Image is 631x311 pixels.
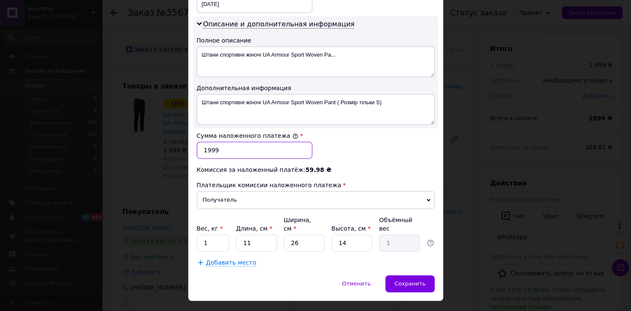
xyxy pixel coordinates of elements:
[203,20,355,29] span: Описание и дополнительная информация
[197,36,435,45] div: Полное описание
[394,280,425,287] span: Сохранить
[197,132,298,139] label: Сумма наложенного платежа
[197,165,435,174] div: Комиссия за наложенный платёж:
[197,191,435,209] span: Получатель
[331,225,371,232] label: Высота, см
[197,94,435,125] textarea: Штани спортивні жіночі UA Armour Sport Woven Pant ( Розмір тільки S)
[197,84,435,92] div: Дополнительная информация
[236,225,272,232] label: Длина, см
[206,259,257,266] span: Добавить место
[342,280,371,287] span: Отменить
[284,217,311,232] label: Ширина, см
[197,182,341,188] span: Плательщик комиссии наложенного платежа
[197,46,435,77] textarea: Штани спортивні жіночі UA Armour Sport Woven Pa...
[197,225,223,232] label: Вес, кг
[379,216,420,233] div: Объёмный вес
[306,166,331,173] span: 59.98 ₴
